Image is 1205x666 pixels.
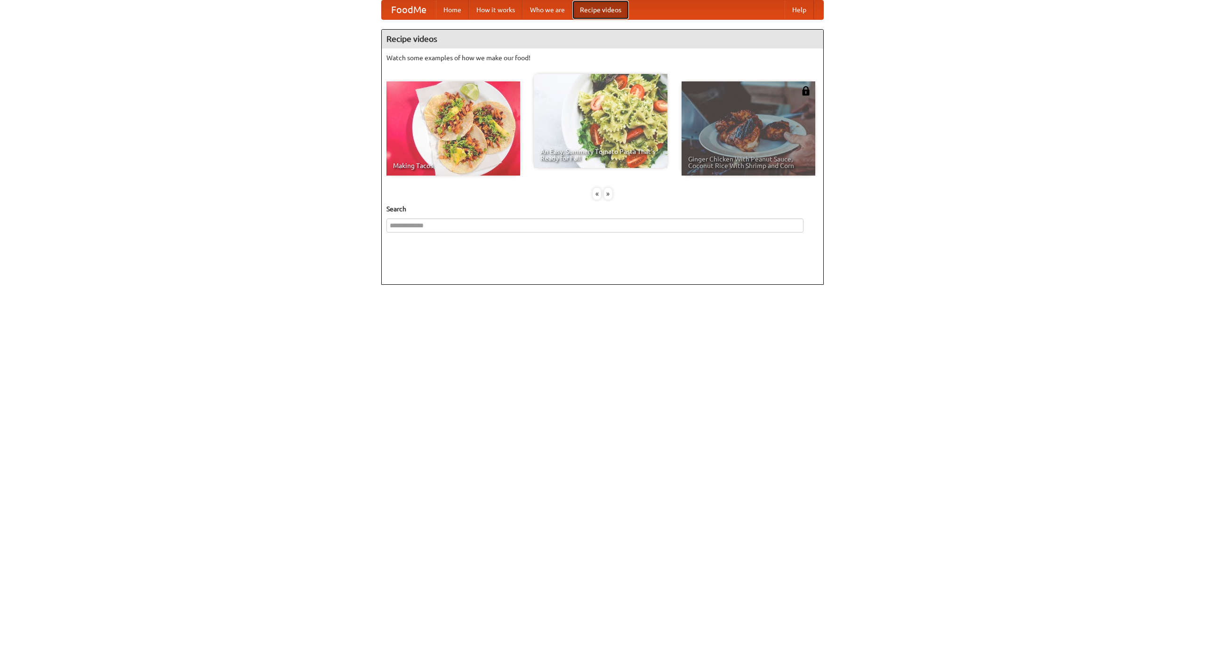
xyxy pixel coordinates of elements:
a: Help [785,0,814,19]
a: An Easy, Summery Tomato Pasta That's Ready for Fall [534,74,667,168]
a: Making Tacos [386,81,520,176]
a: Home [436,0,469,19]
a: Who we are [522,0,572,19]
a: FoodMe [382,0,436,19]
a: How it works [469,0,522,19]
p: Watch some examples of how we make our food! [386,53,819,63]
img: 483408.png [801,86,811,96]
a: Recipe videos [572,0,629,19]
div: » [604,188,612,200]
h4: Recipe videos [382,30,823,48]
div: « [593,188,601,200]
h5: Search [386,204,819,214]
span: An Easy, Summery Tomato Pasta That's Ready for Fall [540,148,661,161]
span: Making Tacos [393,162,514,169]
